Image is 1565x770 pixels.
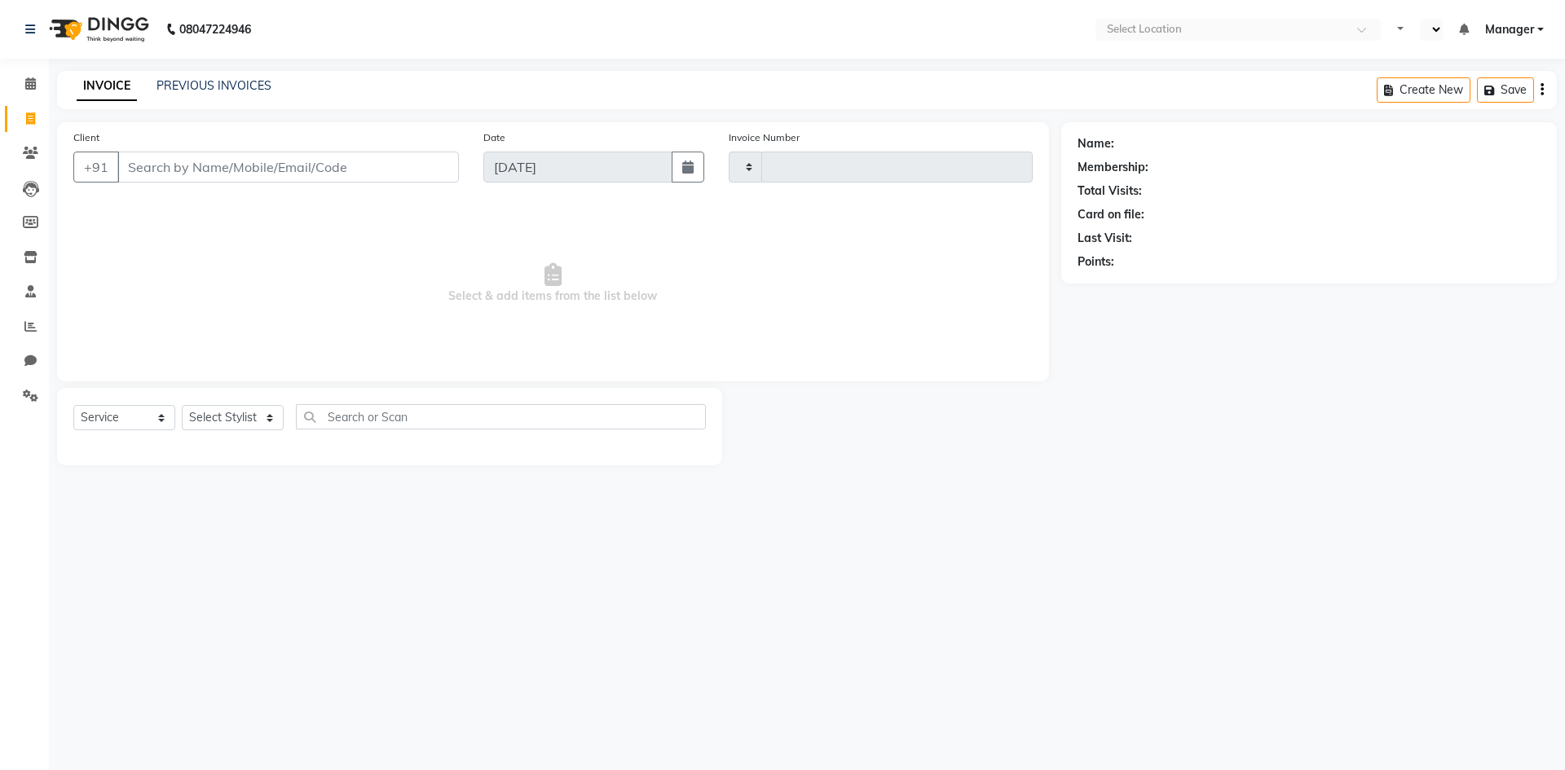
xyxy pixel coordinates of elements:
[77,72,137,101] a: INVOICE
[483,130,505,145] label: Date
[729,130,800,145] label: Invoice Number
[1078,253,1114,271] div: Points:
[73,202,1033,365] span: Select & add items from the list below
[1078,159,1148,176] div: Membership:
[1107,21,1182,37] div: Select Location
[1078,230,1132,247] div: Last Visit:
[156,78,271,93] a: PREVIOUS INVOICES
[1477,77,1534,103] button: Save
[1078,206,1144,223] div: Card on file:
[1377,77,1470,103] button: Create New
[1078,183,1142,200] div: Total Visits:
[73,152,119,183] button: +91
[296,404,706,429] input: Search or Scan
[73,130,99,145] label: Client
[42,7,153,52] img: logo
[117,152,459,183] input: Search by Name/Mobile/Email/Code
[179,7,251,52] b: 08047224946
[1078,135,1114,152] div: Name:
